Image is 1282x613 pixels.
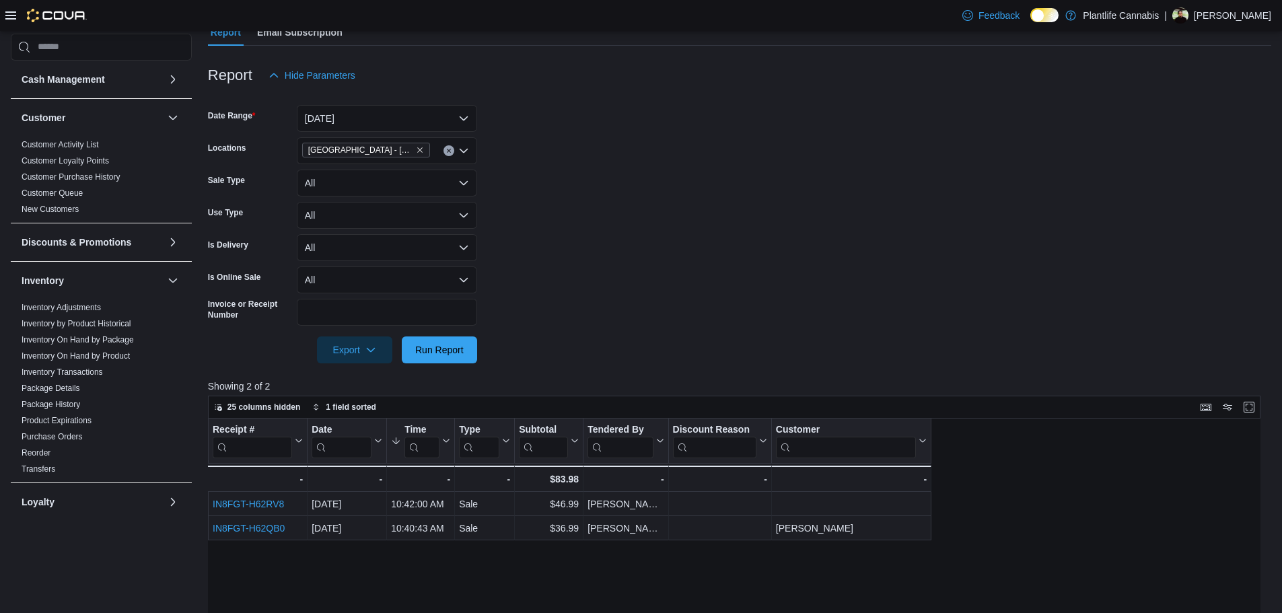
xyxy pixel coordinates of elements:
button: Remove Edmonton - South Common from selection in this group [416,146,424,154]
button: Customer [776,423,927,458]
span: Email Subscription [257,19,343,46]
button: Discounts & Promotions [165,234,181,250]
input: Dark Mode [1030,8,1059,22]
div: Discount Reason [672,423,756,436]
a: Package History [22,400,80,409]
span: Product Expirations [22,415,92,426]
h3: Inventory [22,274,64,287]
span: Inventory by Product Historical [22,318,131,329]
h3: Customer [22,111,65,124]
a: IN8FGT-H62RV8 [213,499,284,509]
label: Invoice or Receipt Number [208,299,291,320]
a: Transfers [22,464,55,474]
div: Date [312,423,371,458]
span: Reorder [22,447,50,458]
button: Export [317,336,392,363]
a: Customer Activity List [22,140,99,149]
a: Package Details [22,384,80,393]
button: Clear input [443,145,454,156]
button: Display options [1219,399,1236,415]
div: Sale [459,520,510,536]
span: Inventory On Hand by Package [22,334,134,345]
p: Plantlife Cannabis [1083,7,1159,24]
button: Date [312,423,382,458]
label: Date Range [208,110,256,121]
a: Feedback [957,2,1025,29]
a: Customer Queue [22,188,83,198]
div: [PERSON_NAME] [587,496,664,512]
div: Sale [459,496,510,512]
a: New Customers [22,205,79,214]
span: Report [211,19,241,46]
button: Keyboard shortcuts [1198,399,1214,415]
span: [GEOGRAPHIC_DATA] - [GEOGRAPHIC_DATA] [308,143,413,157]
p: | [1164,7,1167,24]
div: Type [459,423,499,458]
span: Feedback [978,9,1020,22]
div: - [672,471,767,487]
button: Customer [165,110,181,126]
span: Purchase Orders [22,431,83,442]
div: - [587,471,664,487]
h3: Cash Management [22,73,105,86]
div: [PERSON_NAME] [776,520,927,536]
button: Inventory [165,273,181,289]
div: Tendered By [587,423,653,436]
button: Cash Management [22,73,162,86]
label: Locations [208,143,246,153]
button: Discounts & Promotions [22,236,162,249]
div: - [212,471,303,487]
p: Showing 2 of 2 [208,380,1271,393]
div: $83.98 [519,471,579,487]
span: 1 field sorted [326,402,376,412]
div: $36.99 [519,520,579,536]
h3: Report [208,67,252,83]
button: All [297,202,477,229]
button: Open list of options [458,145,469,156]
a: Inventory by Product Historical [22,319,131,328]
span: Run Report [415,343,464,357]
div: 10:42:00 AM [391,496,450,512]
p: [PERSON_NAME] [1194,7,1271,24]
a: Customer Purchase History [22,172,120,182]
label: Sale Type [208,175,245,186]
button: All [297,170,477,196]
a: Inventory Adjustments [22,303,101,312]
h3: Discounts & Promotions [22,236,131,249]
div: Type [459,423,499,436]
div: - [391,471,450,487]
a: Product Expirations [22,416,92,425]
div: Time [404,423,439,436]
label: Is Online Sale [208,272,261,283]
button: Hide Parameters [263,62,361,89]
button: Subtotal [519,423,579,458]
span: Dark Mode [1030,22,1031,23]
button: 1 field sorted [307,399,382,415]
button: Tendered By [587,423,664,458]
span: Package History [22,399,80,410]
button: Enter fullscreen [1241,399,1257,415]
button: Run Report [402,336,477,363]
div: - [776,471,927,487]
button: Cash Management [165,71,181,87]
div: Receipt # [213,423,292,436]
a: Reorder [22,448,50,458]
button: Customer [22,111,162,124]
button: 25 columns hidden [209,399,306,415]
a: Purchase Orders [22,432,83,441]
div: Customer [11,137,192,223]
div: Subtotal [519,423,568,458]
label: Use Type [208,207,243,218]
span: New Customers [22,204,79,215]
a: Customer Loyalty Points [22,156,109,166]
div: [PERSON_NAME] [587,520,664,536]
div: Customer [776,423,916,436]
span: Export [325,336,384,363]
div: Subtotal [519,423,568,436]
span: Hide Parameters [285,69,355,82]
button: Inventory [22,274,162,287]
div: 10:40:43 AM [391,520,450,536]
a: Inventory Transactions [22,367,103,377]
